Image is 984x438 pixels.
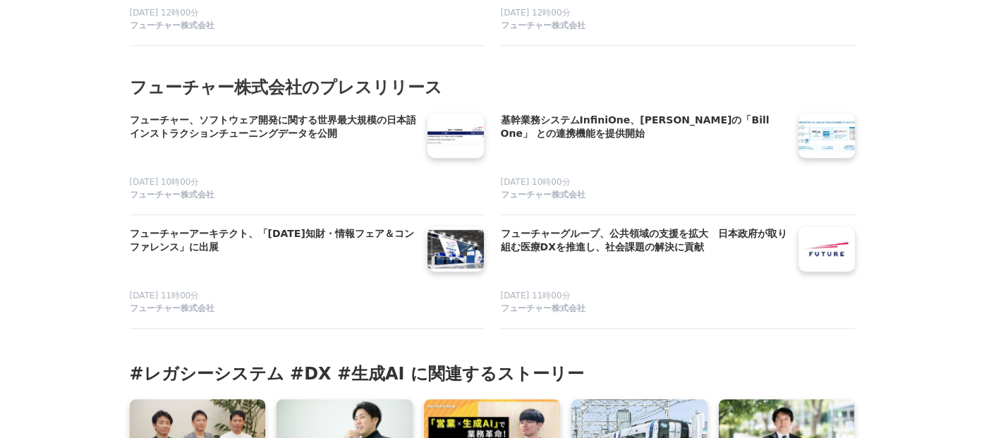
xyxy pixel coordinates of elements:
[130,363,855,385] h3: #レガシーシステム #DX #生成AI に関連するストーリー
[501,113,787,142] a: 基幹業務システムInfiniOne、[PERSON_NAME]の「Bill One」 との連携機能を提供開始
[130,189,416,203] a: フューチャー株式会社
[501,303,787,317] a: フューチャー株式会社
[130,226,416,256] a: フューチャーアーキテクト、「[DATE]知財・情報フェア＆コンファレンス」に出展
[501,303,585,315] span: フューチャー株式会社
[501,20,585,32] span: フューチャー株式会社
[130,189,214,201] span: フューチャー株式会社
[130,20,416,34] a: フューチャー株式会社
[130,226,416,255] h4: フューチャーアーキテクト、「[DATE]知財・情報フェア＆コンファレンス」に出展
[130,8,200,18] span: [DATE] 12時00分
[501,226,787,255] h4: フューチャーグループ、公共領域の支援を拡大 日本政府が取り組む医療DXを推進し、社会課題の解決に貢献
[501,226,787,256] a: フューチャーグループ、公共領域の支援を拡大 日本政府が取り組む医療DXを推進し、社会課題の解決に貢献
[501,8,571,18] span: [DATE] 12時00分
[501,177,571,187] span: [DATE] 10時00分
[130,303,416,317] a: フューチャー株式会社
[130,177,200,187] span: [DATE] 10時00分
[501,20,787,34] a: フューチャー株式会社
[130,291,200,300] span: [DATE] 11時00分
[501,189,787,203] a: フューチャー株式会社
[501,291,571,300] span: [DATE] 11時00分
[130,20,214,32] span: フューチャー株式会社
[501,189,585,201] span: フューチャー株式会社
[130,303,214,315] span: フューチャー株式会社
[130,74,855,101] h2: フューチャー株式会社のプレスリリース
[130,113,416,142] a: フューチャー、ソフトウェア開発に関する世界最大規模の日本語インストラクションチューニングデータを公開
